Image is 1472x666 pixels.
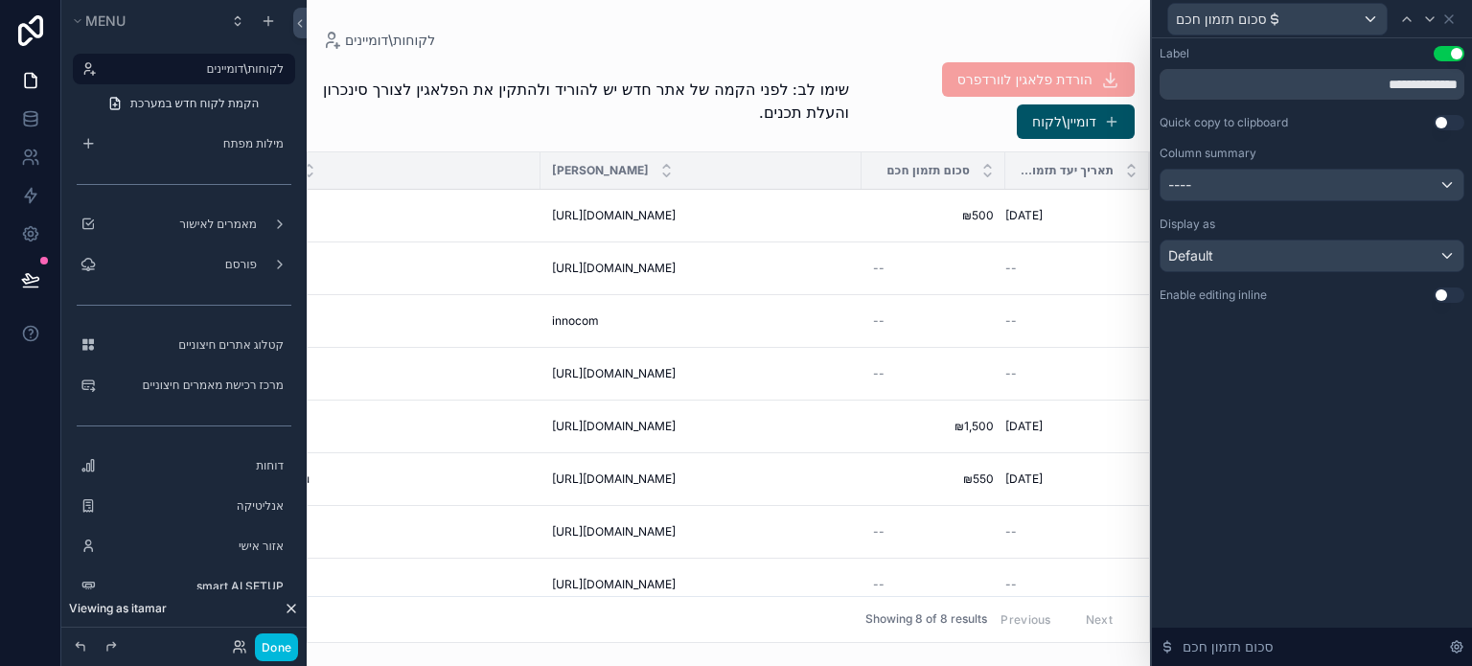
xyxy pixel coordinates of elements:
[552,577,676,592] span: [URL][DOMAIN_NAME]
[1005,419,1126,434] a: [DATE]
[1160,146,1256,161] label: Column summary
[1160,240,1464,272] button: Default
[69,8,218,34] button: Menu
[552,419,850,434] a: [URL][DOMAIN_NAME]
[103,61,284,77] label: לקוחות\דומיינים
[552,524,676,540] span: [URL][DOMAIN_NAME]
[873,524,885,540] span: --
[1168,246,1213,265] span: Default
[1183,637,1274,656] span: סכום תזמון חכם
[103,498,284,514] label: אנליטיקה
[322,78,849,124] span: שימו לב: לפני הקמה של אתר חדש יש להוריד ולהתקין את הפלאגין לצורך סינכרון והעלת תכנים.
[103,579,284,594] label: smart AI SETUP
[1160,46,1189,61] div: Label
[873,313,994,329] a: --
[873,313,885,329] span: --
[552,313,850,329] a: innocom
[1005,313,1126,329] a: --
[1005,524,1126,540] a: --
[1005,208,1043,223] span: [DATE]
[1176,10,1267,29] span: סכום תזמון חכם
[1005,471,1043,487] span: [DATE]
[552,313,599,329] span: innocom
[1005,366,1126,381] a: --
[1168,175,1191,195] span: ----
[1005,471,1126,487] a: [DATE]
[85,12,126,29] span: Menu
[552,208,850,223] a: [URL][DOMAIN_NAME]
[552,261,850,276] a: [URL][DOMAIN_NAME]
[873,577,885,592] span: --
[1005,366,1017,381] span: --
[873,366,994,381] a: --
[130,96,259,111] span: הקמת לקוח חדש במערכת
[1005,577,1126,592] a: --
[103,257,257,272] label: פורסם
[552,471,850,487] a: [URL][DOMAIN_NAME]
[552,366,850,381] a: [URL][DOMAIN_NAME]
[1005,524,1017,540] span: --
[1005,208,1126,223] a: [DATE]
[103,337,284,353] label: קטלוג אתרים חיצוניים
[1160,217,1215,232] label: Display as
[1160,169,1464,201] button: ----
[1160,287,1267,303] div: Enable editing inline
[1005,313,1017,329] span: --
[1167,3,1388,35] button: סכום תזמון חכם
[886,163,970,178] span: סכום תזמון חכם
[552,419,676,434] span: [URL][DOMAIN_NAME]
[255,633,298,661] button: Done
[1005,577,1017,592] span: --
[865,612,987,628] span: Showing 8 of 8 results
[552,524,850,540] a: [URL][DOMAIN_NAME]
[1005,261,1126,276] a: --
[1005,261,1017,276] span: --
[103,136,284,151] label: מילות מפתח
[1017,163,1114,178] span: תאריך יעד תזמון חכם
[552,261,676,276] span: [URL][DOMAIN_NAME]
[69,601,167,616] span: Viewing as itamar
[240,471,529,487] a: Review Guru
[322,31,435,50] a: לקוחות\דומיינים
[552,577,850,592] a: [URL][DOMAIN_NAME]
[96,88,295,119] a: הקמת לקוח חדש במערכת
[873,419,994,434] a: ₪1,500
[1005,419,1043,434] span: [DATE]
[1017,104,1135,139] button: דומיין\לקוח
[873,577,994,592] a: --
[103,458,284,473] label: דוחות
[552,163,649,178] span: [PERSON_NAME]
[873,261,885,276] span: --
[552,208,676,223] span: [URL][DOMAIN_NAME]
[873,524,994,540] a: --
[103,217,257,232] label: מאמרים לאישור
[873,366,885,381] span: --
[552,471,676,487] span: [URL][DOMAIN_NAME]
[103,378,284,393] label: מרכז רכישת מאמרים חיצוניים
[873,471,994,487] a: ₪550
[552,366,676,381] span: [URL][DOMAIN_NAME]
[1160,115,1288,130] div: Quick copy to clipboard
[873,208,994,223] a: ₪500
[103,539,284,554] label: אזור אישי
[345,31,435,50] span: לקוחות\דומיינים
[873,261,994,276] a: --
